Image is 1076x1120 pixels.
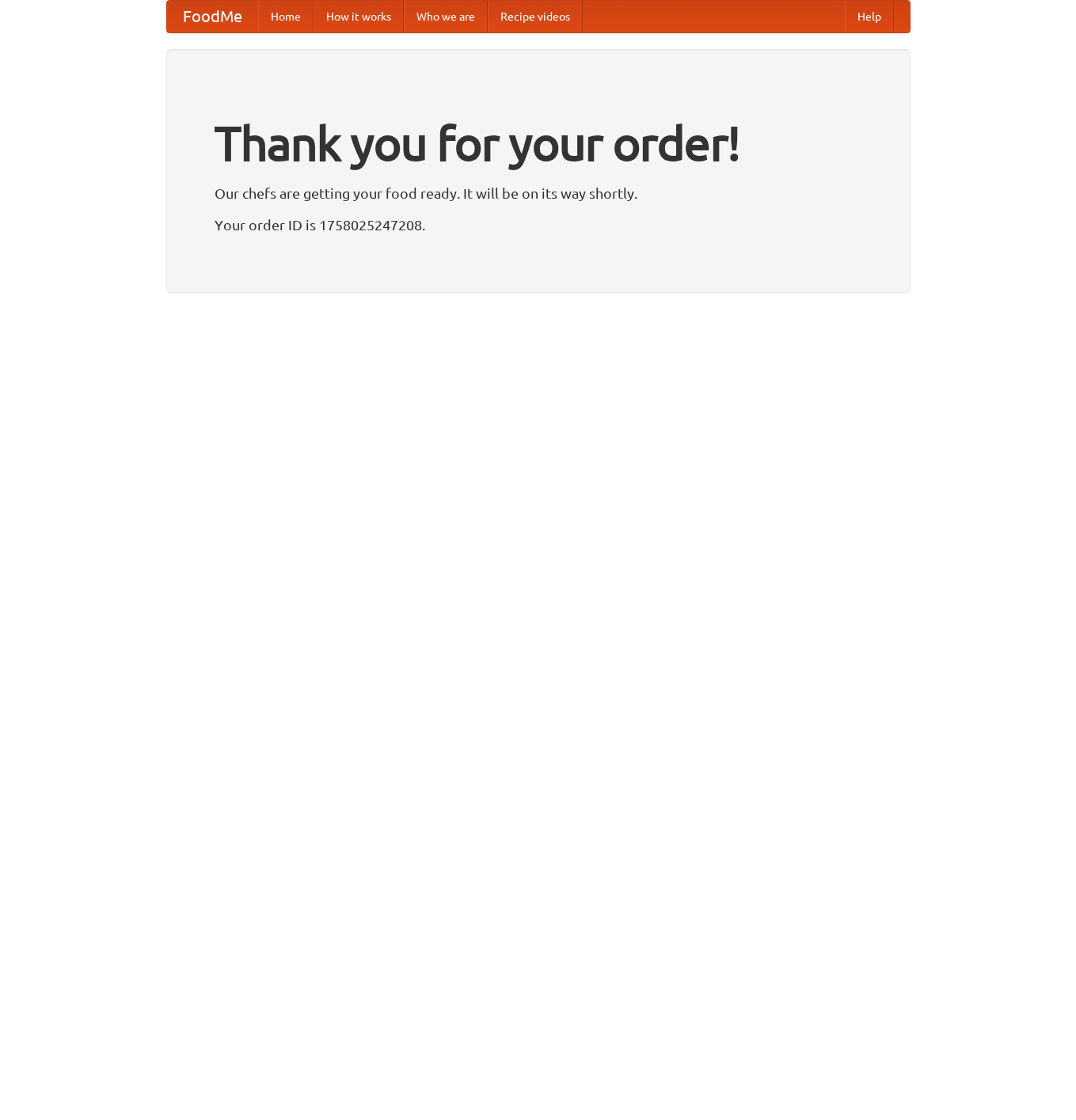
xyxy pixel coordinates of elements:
a: Home [258,1,314,32]
a: Recipe videos [488,1,583,32]
h1: Thank you for your order! [215,105,862,181]
p: Our chefs are getting your food ready. It will be on its way shortly. [215,181,862,205]
a: Help [845,1,894,32]
p: Your order ID is 1758025247208. [215,213,862,237]
a: How it works [314,1,404,32]
a: Who we are [404,1,488,32]
a: FoodMe [167,1,258,32]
